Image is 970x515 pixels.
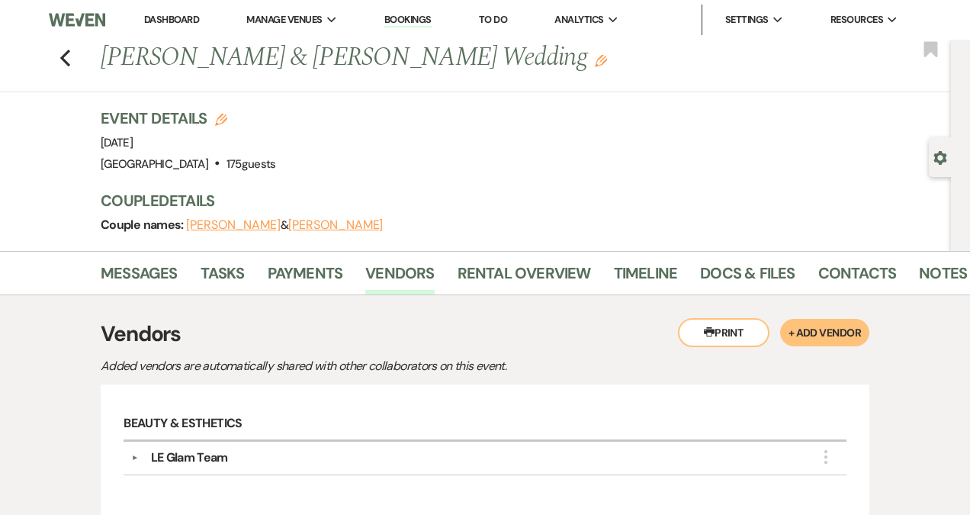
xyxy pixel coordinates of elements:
[288,219,383,231] button: [PERSON_NAME]
[49,4,105,36] img: Weven Logo
[246,12,322,27] span: Manage Venues
[144,13,199,26] a: Dashboard
[479,13,507,26] a: To Do
[268,261,343,295] a: Payments
[725,12,769,27] span: Settings
[124,407,846,441] h6: Beauty & Esthetics
[101,190,936,211] h3: Couple Details
[614,261,678,295] a: Timeline
[678,318,769,347] button: Print
[101,156,208,172] span: [GEOGRAPHIC_DATA]
[186,217,383,233] span: &
[700,261,795,295] a: Docs & Files
[101,40,775,76] h1: [PERSON_NAME] & [PERSON_NAME] Wedding
[101,261,178,295] a: Messages
[186,219,281,231] button: [PERSON_NAME]
[126,454,144,462] button: ▼
[151,449,228,467] div: LE Glam Team
[780,319,869,346] button: + Add Vendor
[101,318,869,350] h3: Vendors
[458,261,591,295] a: Rental Overview
[365,261,434,295] a: Vendors
[818,261,897,295] a: Contacts
[595,53,607,67] button: Edit
[101,135,133,150] span: [DATE]
[830,12,883,27] span: Resources
[919,261,967,295] a: Notes
[101,108,276,129] h3: Event Details
[933,150,947,164] button: Open lead details
[384,13,432,27] a: Bookings
[226,156,276,172] span: 175 guests
[101,217,186,233] span: Couple names:
[101,356,634,376] p: Added vendors are automatically shared with other collaborators on this event.
[201,261,245,295] a: Tasks
[554,12,603,27] span: Analytics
